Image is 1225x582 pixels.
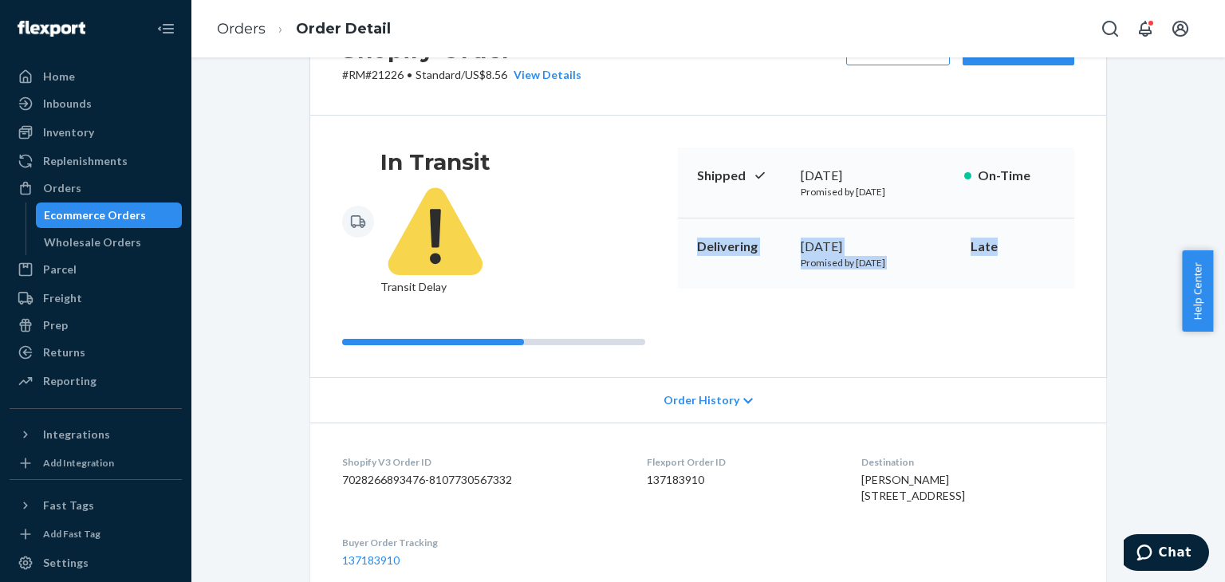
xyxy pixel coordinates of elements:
[801,238,951,256] div: [DATE]
[43,456,114,470] div: Add Integration
[44,234,141,250] div: Wholesale Orders
[43,373,97,389] div: Reporting
[204,6,404,53] ol: breadcrumbs
[43,527,100,541] div: Add Fast Tag
[43,262,77,277] div: Parcel
[43,69,75,85] div: Home
[10,257,182,282] a: Parcel
[647,472,835,488] dd: 137183910
[10,285,182,311] a: Freight
[416,68,461,81] span: Standard
[43,555,89,571] div: Settings
[342,455,621,469] dt: Shopify V3 Order ID
[1124,534,1209,574] iframe: Opens a widget where you can chat to one of our agents
[43,344,85,360] div: Returns
[1182,250,1213,332] button: Help Center
[861,473,965,502] span: [PERSON_NAME] [STREET_ADDRESS]
[342,536,621,549] dt: Buyer Order Tracking
[217,20,266,37] a: Orders
[801,185,951,199] p: Promised by [DATE]
[507,67,581,83] button: View Details
[43,180,81,196] div: Orders
[1094,13,1126,45] button: Open Search Box
[296,20,391,37] a: Order Detail
[697,238,788,256] p: Delivering
[342,553,400,567] a: 137183910
[1129,13,1161,45] button: Open notifications
[407,68,412,81] span: •
[150,13,182,45] button: Close Navigation
[43,96,92,112] div: Inbounds
[1164,13,1196,45] button: Open account menu
[647,455,835,469] dt: Flexport Order ID
[10,313,182,338] a: Prep
[697,167,788,185] p: Shipped
[43,497,94,513] div: Fast Tags
[10,120,182,145] a: Inventory
[971,238,1055,256] p: Late
[43,153,128,169] div: Replenishments
[10,422,182,447] button: Integrations
[861,455,1074,469] dt: Destination
[10,493,182,518] button: Fast Tags
[44,207,146,223] div: Ecommerce Orders
[18,21,85,37] img: Flexport logo
[10,148,182,174] a: Replenishments
[10,340,182,365] a: Returns
[978,167,1055,185] p: On-Time
[36,230,183,255] a: Wholesale Orders
[43,317,68,333] div: Prep
[10,368,182,394] a: Reporting
[380,176,490,293] span: Transit Delay
[43,427,110,442] div: Integrations
[43,124,94,140] div: Inventory
[801,256,951,269] p: Promised by [DATE]
[342,67,581,83] p: # RM#21226 / US$8.56
[36,203,183,228] a: Ecommerce Orders
[342,472,621,488] dd: 7028266893476-8107730567332
[43,290,82,306] div: Freight
[10,525,182,544] a: Add Fast Tag
[10,91,182,116] a: Inbounds
[10,175,182,201] a: Orders
[801,167,951,185] div: [DATE]
[10,550,182,576] a: Settings
[664,392,739,408] span: Order History
[380,147,490,176] h3: In Transit
[10,64,182,89] a: Home
[10,454,182,473] a: Add Integration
